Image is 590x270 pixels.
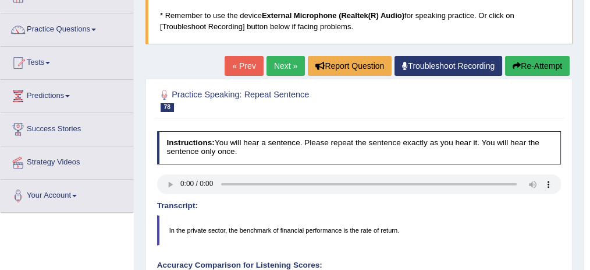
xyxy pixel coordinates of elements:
[1,47,133,76] a: Tests
[505,56,570,76] button: Re-Attempt
[157,215,561,246] blockquote: In the private sector, the benchmark of financial performance is the rate of return.
[1,113,133,142] a: Success Stories
[1,80,133,109] a: Predictions
[157,202,561,211] h4: Transcript:
[1,180,133,209] a: Your Account
[308,56,392,76] button: Report Question
[166,138,214,147] b: Instructions:
[161,103,174,112] span: 78
[157,131,561,164] h4: You will hear a sentence. Please repeat the sentence exactly as you hear it. You will hear the se...
[1,13,133,43] a: Practice Questions
[266,56,305,76] a: Next »
[225,56,263,76] a: « Prev
[262,11,404,20] b: External Microphone (Realtek(R) Audio)
[394,56,502,76] a: Troubleshoot Recording
[157,87,408,112] h2: Practice Speaking: Repeat Sentence
[157,261,561,270] h4: Accuracy Comparison for Listening Scores:
[1,146,133,176] a: Strategy Videos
